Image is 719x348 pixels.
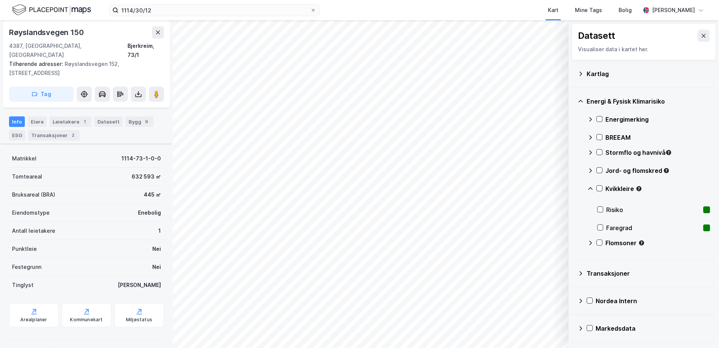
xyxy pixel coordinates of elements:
[118,5,310,16] input: Søk på adresse, matrikkel, gårdeiere, leietakere eller personer
[587,97,710,106] div: Energi & Fysisk Klimarisiko
[12,281,33,290] div: Tinglyst
[12,3,91,17] img: logo.f888ab2527a4732fd821a326f86c7f29.svg
[681,312,719,348] iframe: Chat Widget
[578,45,710,54] div: Visualiser data i kartet her.
[28,130,80,140] div: Transaksjoner
[20,317,47,323] div: Arealplaner
[94,116,123,127] div: Datasett
[70,317,103,323] div: Kommunekart
[605,148,710,157] div: Stormflo og havnivå
[12,226,55,235] div: Antall leietakere
[638,240,645,246] div: Tooltip anchor
[636,185,642,192] div: Tooltip anchor
[9,116,25,127] div: Info
[596,324,710,333] div: Markedsdata
[126,317,152,323] div: Miljøstatus
[596,296,710,305] div: Nordea Intern
[578,30,615,42] div: Datasett
[9,87,74,102] button: Tag
[606,223,700,232] div: Faregrad
[9,61,65,67] span: Tilhørende adresser:
[144,190,161,199] div: 445 ㎡
[605,166,710,175] div: Jord- og flomskred
[158,226,161,235] div: 1
[9,60,158,78] div: Røyslandsvegen 152, [STREET_ADDRESS]
[152,244,161,253] div: Nei
[652,6,695,15] div: [PERSON_NAME]
[548,6,558,15] div: Kart
[605,238,710,247] div: Flomsoner
[587,69,710,78] div: Kartlag
[665,149,672,156] div: Tooltip anchor
[127,41,164,60] div: Bjerkreim, 73/1
[81,118,88,125] div: 1
[605,133,710,142] div: BREEAM
[12,208,50,217] div: Eiendomstype
[12,263,41,272] div: Festegrunn
[663,167,670,174] div: Tooltip anchor
[132,172,161,181] div: 632 593 ㎡
[50,116,91,127] div: Leietakere
[9,41,127,60] div: 4387, [GEOGRAPHIC_DATA], [GEOGRAPHIC_DATA]
[605,184,710,193] div: Kvikkleire
[587,269,710,278] div: Transaksjoner
[9,26,85,38] div: Røyslandsvegen 150
[9,130,25,140] div: ESG
[138,208,161,217] div: Enebolig
[118,281,161,290] div: [PERSON_NAME]
[152,263,161,272] div: Nei
[575,6,602,15] div: Mine Tags
[606,205,700,214] div: Risiko
[69,131,77,139] div: 2
[143,118,150,125] div: 9
[126,116,153,127] div: Bygg
[12,244,37,253] div: Punktleie
[605,115,710,124] div: Energimerking
[12,154,36,163] div: Matrikkel
[619,6,632,15] div: Bolig
[12,172,42,181] div: Tomteareal
[121,154,161,163] div: 1114-73-1-0-0
[12,190,55,199] div: Bruksareal (BRA)
[28,116,47,127] div: Eiere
